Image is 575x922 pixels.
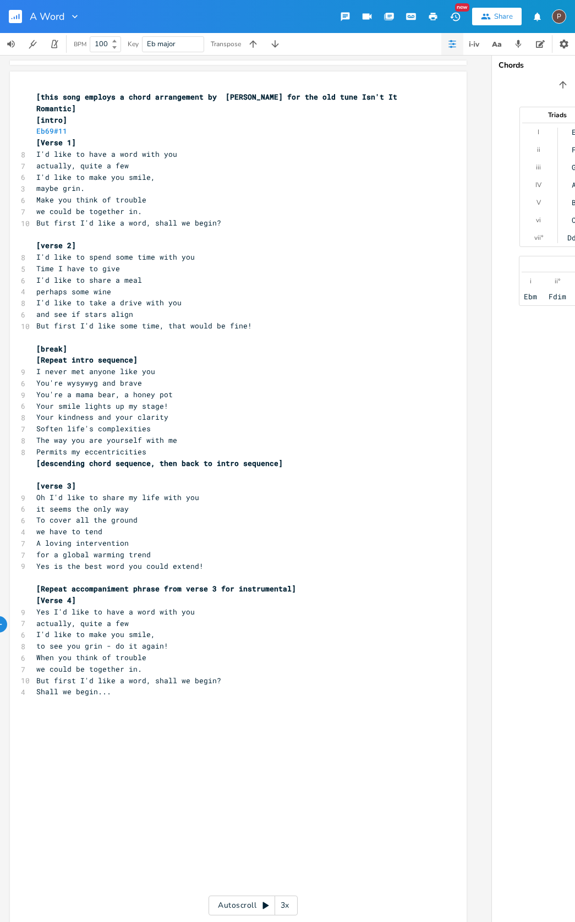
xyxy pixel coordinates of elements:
div: Paul H [552,9,566,24]
span: [Repeat intro sequence] [36,355,138,365]
div: i [530,277,532,286]
div: Transpose [211,41,241,47]
span: and see if stars align [36,309,133,319]
span: [verse 3] [36,481,76,491]
span: perhaps some wine [36,287,111,297]
span: I'd like to make you smile, [36,172,155,182]
span: I'd like to take a drive with you [36,298,182,308]
div: vi [536,216,541,224]
span: I'd like to spend some time with you [36,252,195,262]
span: A loving intervention [36,538,129,548]
span: I'd like to have a word with you [36,149,177,159]
button: Share [472,8,522,25]
span: A Word [30,12,65,21]
div: iii [536,163,541,172]
span: Permits my eccentricities [36,447,146,457]
span: Soften life's complexities [36,424,151,433]
div: Key [128,41,139,47]
div: BPM [74,41,86,47]
span: Your kindness and your clarity [36,412,168,422]
span: we could be together in. [36,664,142,674]
span: [Repeat accompaniment phrase from verse 3 for instrumental] [36,584,296,594]
span: for a global warming trend [36,550,151,559]
div: Ebm [524,292,537,301]
div: Autoscroll [209,896,298,915]
span: Your smile lights up my stage! [36,401,168,411]
span: we could be together in. [36,206,142,216]
span: it seems the only way [36,504,129,514]
span: to see you grin - do it again! [36,641,168,651]
span: [Verse 4] [36,595,76,605]
span: Shall we begin... [36,687,111,696]
span: Oh I'd like to share my life with you [36,492,199,502]
span: Eb69#11 [36,126,67,136]
span: [this song employs a chord arrangement by [PERSON_NAME] for the old tune Isn't It Romantic] [36,92,402,113]
span: I'd like to share a meal [36,275,142,285]
span: But first I'd like a word, shall we begin? [36,218,221,228]
span: You're wysywyg and brave [36,378,142,388]
div: 3x [275,896,295,915]
button: New [444,7,466,26]
span: [intro] [36,115,67,125]
span: [verse 2] [36,240,76,250]
span: Eb major [147,39,176,49]
div: ii° [555,277,560,286]
div: ii [537,145,540,154]
div: Fdim [549,292,566,301]
div: I [538,128,539,136]
div: New [455,3,469,12]
div: IV [535,180,541,189]
span: [Verse 1] [36,138,76,147]
span: The way you are yourself with me [36,435,177,445]
span: I never met anyone like you [36,366,155,376]
span: Time I have to give [36,264,120,273]
span: Make you think of trouble [36,195,146,205]
span: maybe grin. [36,183,85,193]
span: To cover all the ground [36,515,138,525]
span: I'd like to make you smile, [36,629,155,639]
span: [descending chord sequence, then back to intro sequence] [36,458,283,468]
button: P [552,4,566,29]
span: Yes is the best word you could extend! [36,561,204,571]
div: V [536,198,541,207]
span: You're a mama bear, a honey pot [36,389,173,399]
span: Yes I'd like to have a word with you [36,607,195,617]
span: actually, quite a few [36,618,129,628]
span: [break] [36,344,67,354]
span: But first I'd like a word, shall we begin? [36,676,221,685]
span: actually, quite a few [36,161,129,171]
span: But first I'd like some time, that would be fine! [36,321,252,331]
span: we have to tend [36,526,102,536]
div: vii° [534,233,543,242]
span: When you think of trouble [36,652,146,662]
div: Share [494,12,513,21]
